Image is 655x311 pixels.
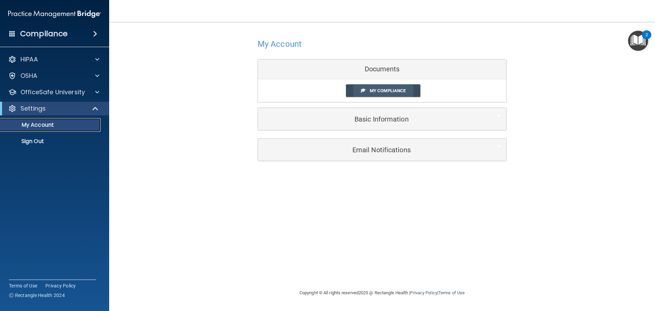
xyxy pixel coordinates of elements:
[370,88,406,93] span: My Compliance
[45,282,76,289] a: Privacy Policy
[628,31,648,51] button: Open Resource Center, 2 new notifications
[4,122,98,128] p: My Account
[20,88,85,96] p: OfficeSafe University
[8,72,99,80] a: OSHA
[410,290,437,295] a: Privacy Policy
[438,290,465,295] a: Terms of Use
[4,138,98,145] p: Sign Out
[263,142,501,157] a: Email Notifications
[8,104,99,113] a: Settings
[263,111,501,127] a: Basic Information
[20,72,38,80] p: OSHA
[263,115,480,123] h5: Basic Information
[9,292,65,299] span: Ⓒ Rectangle Health 2024
[537,263,647,290] iframe: Drift Widget Chat Controller
[20,55,38,63] p: HIPAA
[8,7,101,21] img: PMB logo
[20,29,68,39] h4: Compliance
[258,282,507,304] div: Copyright © All rights reserved 2025 @ Rectangle Health | |
[263,146,480,154] h5: Email Notifications
[8,55,99,63] a: HIPAA
[8,88,99,96] a: OfficeSafe University
[258,40,302,48] h4: My Account
[258,59,506,79] div: Documents
[645,35,648,44] div: 2
[20,104,46,113] p: Settings
[9,282,37,289] a: Terms of Use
